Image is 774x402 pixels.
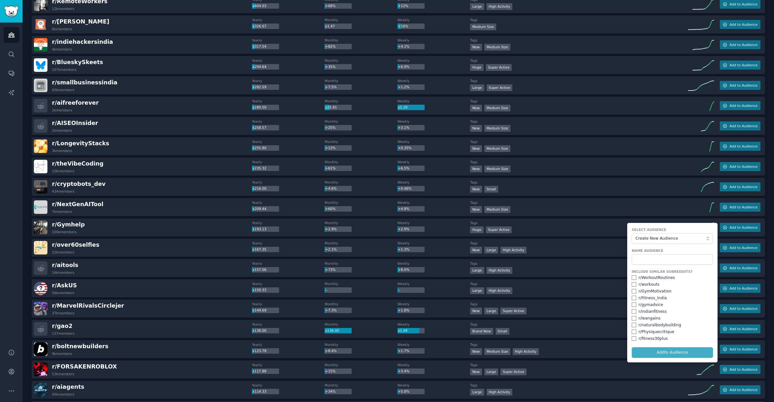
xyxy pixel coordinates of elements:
[397,58,470,63] dt: Weekly
[398,24,408,28] span: +16%
[487,267,513,274] div: High Activity
[52,18,109,25] span: r/ [PERSON_NAME]
[325,241,397,245] dt: Monthly
[398,65,409,69] span: +6.9%
[470,261,688,266] dt: Tags
[253,166,266,170] span: x235.32
[470,145,482,152] div: New
[34,38,47,52] img: indiehackersindia
[52,392,74,397] div: 45k members
[52,351,72,356] div: 9k members
[470,206,482,213] div: New
[252,322,325,327] dt: Yearly
[325,79,397,83] dt: Monthly
[470,119,688,124] dt: Tags
[729,124,757,128] span: Add to Audience
[729,327,757,331] span: Add to Audience
[34,200,47,214] img: NextGenAITool
[729,144,757,148] span: Add to Audience
[34,221,47,234] img: Gymhelp
[252,241,325,245] dt: Yearly
[52,242,99,248] span: r/ over60selfies
[470,84,484,91] div: Large
[638,329,674,335] div: r/ Physiquecritique
[253,308,266,312] span: x149.69
[470,322,688,327] dt: Tags
[252,342,325,347] dt: Yearly
[470,348,482,355] div: New
[52,148,72,153] div: 3k members
[484,308,498,314] div: Large
[470,287,484,294] div: Large
[484,348,510,355] div: Medium Size
[638,316,660,321] div: r/ leangains
[52,88,74,92] div: 65k members
[325,349,337,353] span: +8.4%
[470,383,688,388] dt: Tags
[52,201,104,207] span: r/ NextGenAITool
[52,221,85,228] span: r/ Gymhelp
[325,221,397,225] dt: Monthly
[325,302,397,306] dt: Monthly
[34,383,47,397] img: aiagents
[325,180,397,185] dt: Monthly
[253,349,266,353] span: x123.78
[4,6,19,17] img: GummySearch logo
[52,270,74,275] div: 16k members
[52,372,74,376] div: 53k members
[325,207,336,211] span: +60%
[252,18,325,22] dt: Yearly
[470,186,482,193] div: New
[729,225,757,230] span: Add to Audience
[470,58,688,63] dt: Tags
[720,40,760,49] button: Add to Audience
[484,368,498,375] div: Large
[397,241,470,245] dt: Weekly
[720,365,760,374] button: Add to Audience
[253,85,266,89] span: x282.59
[252,282,325,286] dt: Yearly
[470,200,688,205] dt: Tags
[52,311,74,315] div: 37k members
[500,308,527,314] div: Super Active
[470,105,482,111] div: New
[52,160,104,167] span: r/ theVibeCoding
[325,369,336,373] span: +15%
[397,322,470,327] dt: Weekly
[325,38,397,43] dt: Monthly
[252,363,325,367] dt: Yearly
[398,4,408,8] span: +12%
[638,302,663,308] div: r/ gymadvice
[397,383,470,388] dt: Weekly
[52,262,78,268] span: r/ aitools
[34,302,47,315] img: MarvelRivalsCirclejer
[325,119,397,124] dt: Monthly
[470,282,688,286] dt: Tags
[470,226,484,233] div: Huge
[729,83,757,88] span: Add to Audience
[632,227,713,232] label: Select Audience
[513,348,539,355] div: High Activity
[253,227,266,231] span: x193.13
[325,105,337,109] span: x25.81
[325,308,337,312] span: +7.3%
[470,139,688,144] dt: Tags
[398,349,409,353] span: +1.7%
[470,302,688,306] dt: Tags
[638,295,667,301] div: r/ Fitness_India
[253,126,266,129] span: x258.57
[52,169,74,173] div: 10k members
[720,101,760,110] button: Add to Audience
[487,389,513,396] div: High Activity
[398,389,409,393] span: +5.8%
[397,180,470,185] dt: Weekly
[325,288,328,292] span: --
[397,160,470,164] dt: Weekly
[729,185,757,189] span: Add to Audience
[52,343,108,349] span: r/ boltnewbuilders
[729,2,757,6] span: Add to Audience
[325,200,397,205] dt: Monthly
[397,302,470,306] dt: Weekly
[34,363,47,376] img: FORSAKENROBLOX
[52,291,74,295] div: 56k members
